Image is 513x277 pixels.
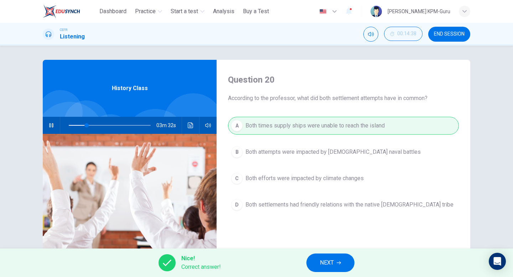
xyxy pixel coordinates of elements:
span: Dashboard [99,7,126,16]
button: Analysis [210,5,237,18]
button: Buy a Test [240,5,272,18]
div: Mute [363,27,378,42]
button: Click to see the audio transcription [185,117,196,134]
span: History Class [112,84,148,93]
span: CEFR [60,27,67,32]
div: Hide [384,27,423,42]
button: Practice [132,5,165,18]
img: ELTC logo [43,4,80,19]
span: END SESSION [434,31,465,37]
span: 00:14:38 [397,31,416,37]
h4: Question 20 [228,74,459,85]
span: 03m 32s [156,117,182,134]
span: Buy a Test [243,7,269,16]
button: 00:14:38 [384,27,423,41]
a: ELTC logo [43,4,97,19]
span: NEXT [320,258,334,268]
span: Nice! [181,254,221,263]
span: According to the professor, what did both settlement attempts have in common? [228,94,459,103]
button: NEXT [306,254,354,272]
div: Open Intercom Messenger [489,253,506,270]
span: Analysis [213,7,234,16]
img: Profile picture [370,6,382,17]
button: Start a test [168,5,207,18]
div: [PERSON_NAME] KPM-Guru [388,7,450,16]
span: Correct answer! [181,263,221,271]
button: Dashboard [97,5,129,18]
button: END SESSION [428,27,470,42]
span: Practice [135,7,156,16]
h1: Listening [60,32,85,41]
img: en [318,9,327,14]
span: Start a test [171,7,198,16]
